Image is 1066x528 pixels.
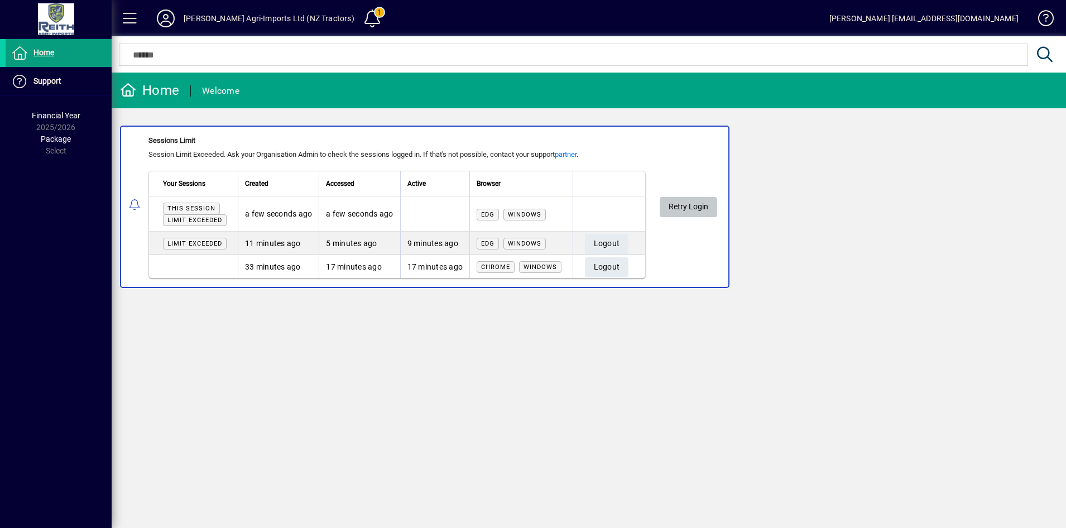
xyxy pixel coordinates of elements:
[481,240,494,247] span: Edg
[669,198,708,216] span: Retry Login
[400,232,470,255] td: 9 minutes ago
[508,211,541,218] span: Windows
[481,263,510,271] span: Chrome
[148,8,184,28] button: Profile
[326,177,354,190] span: Accessed
[238,232,319,255] td: 11 minutes ago
[184,9,354,27] div: [PERSON_NAME] Agri-Imports Ltd (NZ Tractors)
[508,240,541,247] span: Windows
[167,205,215,212] span: This session
[120,81,179,99] div: Home
[245,177,268,190] span: Created
[524,263,557,271] span: Windows
[594,234,620,253] span: Logout
[112,126,1066,288] app-alert-notification-menu-item: Sessions Limit
[829,9,1019,27] div: [PERSON_NAME] [EMAIL_ADDRESS][DOMAIN_NAME]
[32,111,80,120] span: Financial Year
[33,48,54,57] span: Home
[41,135,71,143] span: Package
[163,177,205,190] span: Your Sessions
[585,257,629,277] button: Logout
[33,76,61,85] span: Support
[148,149,646,160] div: Session Limit Exceeded. Ask your Organisation Admin to check the sessions logged in. If that's no...
[6,68,112,95] a: Support
[585,234,629,254] button: Logout
[202,82,239,100] div: Welcome
[1030,2,1052,39] a: Knowledge Base
[555,150,577,159] a: partner
[167,217,222,224] span: Limit exceeded
[594,258,620,276] span: Logout
[481,211,494,218] span: Edg
[660,197,717,217] button: Retry Login
[407,177,426,190] span: Active
[319,255,400,278] td: 17 minutes ago
[167,240,222,247] span: Limit exceeded
[238,196,319,232] td: a few seconds ago
[148,135,646,146] div: Sessions Limit
[319,196,400,232] td: a few seconds ago
[319,232,400,255] td: 5 minutes ago
[238,255,319,278] td: 33 minutes ago
[477,177,501,190] span: Browser
[400,255,470,278] td: 17 minutes ago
